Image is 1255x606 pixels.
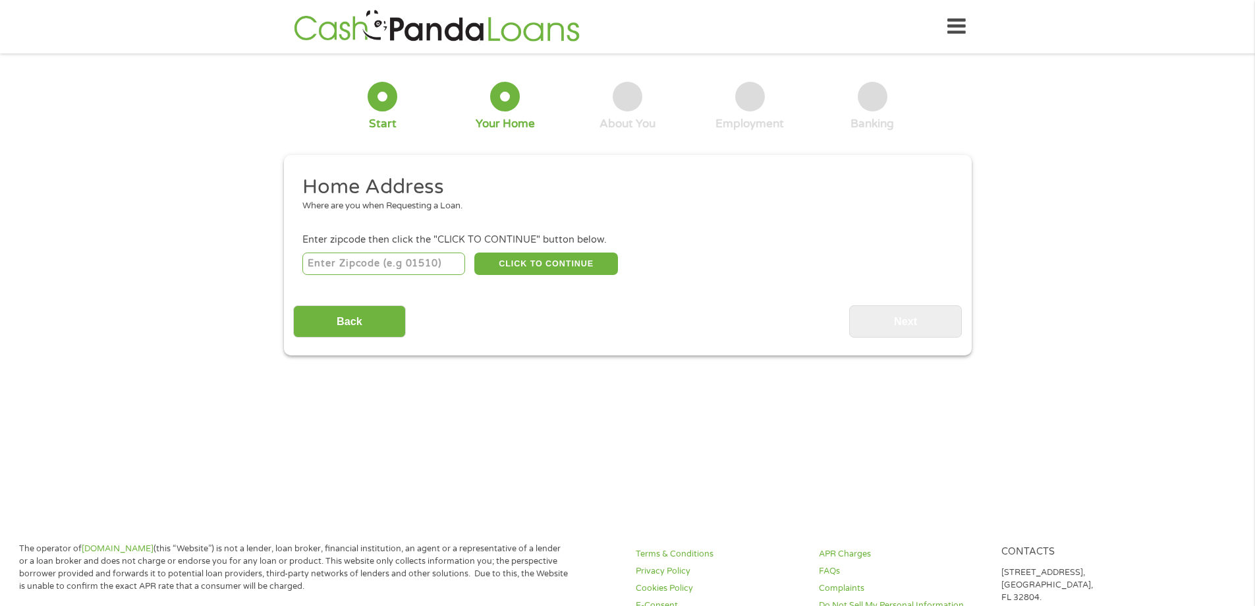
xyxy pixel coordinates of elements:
[19,543,569,593] p: The operator of (this “Website”) is not a lender, loan broker, financial institution, an agent or...
[636,582,803,595] a: Cookies Policy
[474,253,618,275] button: CLICK TO CONTINUE
[290,8,584,45] img: GetLoanNow Logo
[600,117,655,131] div: About You
[1001,546,1169,559] h4: Contacts
[302,253,465,275] input: Enter Zipcode (e.g 01510)
[819,565,986,578] a: FAQs
[851,117,894,131] div: Banking
[819,548,986,561] a: APR Charges
[82,543,153,554] a: [DOMAIN_NAME]
[636,565,803,578] a: Privacy Policy
[302,200,943,213] div: Where are you when Requesting a Loan.
[636,548,803,561] a: Terms & Conditions
[293,305,406,338] input: Back
[849,305,962,338] input: Next
[715,117,784,131] div: Employment
[302,233,952,247] div: Enter zipcode then click the "CLICK TO CONTINUE" button below.
[819,582,986,595] a: Complaints
[476,117,535,131] div: Your Home
[302,174,943,200] h2: Home Address
[369,117,397,131] div: Start
[1001,566,1169,604] p: [STREET_ADDRESS], [GEOGRAPHIC_DATA], FL 32804.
